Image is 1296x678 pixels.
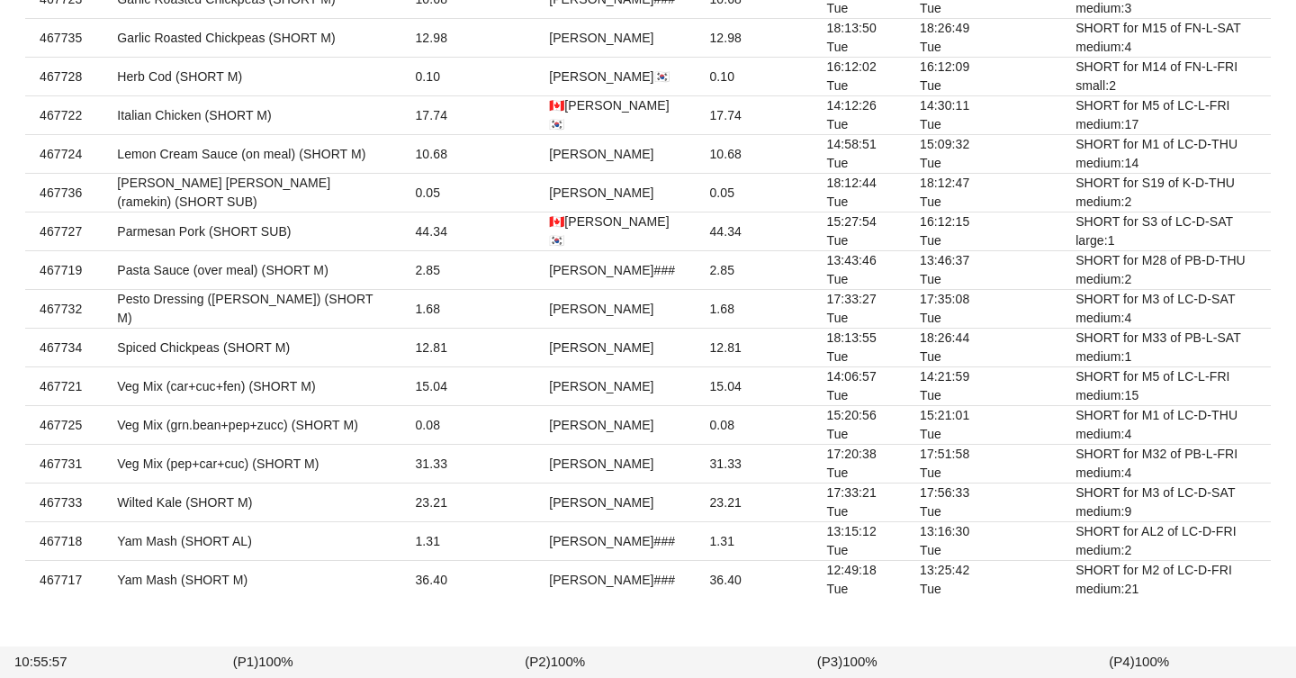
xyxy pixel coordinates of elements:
[701,648,994,676] div: (P3) 100%
[11,648,117,676] div: 10:55:57
[103,19,400,58] td: Garlic Roasted Chickpeas (SHORT M)
[695,290,812,329] td: 1.68
[103,290,400,329] td: Pesto Dressing ([PERSON_NAME]) (SHORT M)
[813,445,906,484] td: 17:20:38 Tue
[25,484,103,522] td: 467733
[994,648,1286,676] div: (P4) 100%
[400,96,535,135] td: 17.74
[400,561,535,599] td: 36.40
[400,174,535,212] td: 0.05
[400,251,535,290] td: 2.85
[25,522,103,561] td: 467718
[400,367,535,406] td: 15.04
[813,251,906,290] td: 13:43:46 Tue
[117,648,409,676] div: (P1) 100%
[535,367,695,406] td: [PERSON_NAME]
[535,561,695,599] td: [PERSON_NAME]###
[103,484,400,522] td: Wilted Kale (SHORT M)
[905,406,999,445] td: 15:21:01 Tue
[695,212,812,251] td: 44.34
[103,58,400,96] td: Herb Cod (SHORT M)
[25,58,103,96] td: 467728
[25,367,103,406] td: 467721
[813,135,906,174] td: 14:58:51 Tue
[813,290,906,329] td: 17:33:27 Tue
[103,174,400,212] td: [PERSON_NAME] [PERSON_NAME] (ramekin) (SHORT SUB)
[1061,251,1271,290] td: SHORT for M28 of PB-D-THU medium:2
[103,406,400,445] td: Veg Mix (grn.bean+pep+zucc) (SHORT M)
[905,19,999,58] td: 18:26:49 Tue
[1061,58,1271,96] td: SHORT for M14 of FN-L-FRI small:2
[400,135,535,174] td: 10.68
[813,484,906,522] td: 17:33:21 Tue
[400,19,535,58] td: 12.98
[400,522,535,561] td: 1.31
[25,445,103,484] td: 467731
[813,329,906,367] td: 18:13:55 Tue
[905,445,999,484] td: 17:51:58 Tue
[695,561,812,599] td: 36.40
[695,329,812,367] td: 12.81
[25,561,103,599] td: 467717
[103,135,400,174] td: Lemon Cream Sauce (on meal) (SHORT M)
[1061,406,1271,445] td: SHORT for M1 of LC-D-THU medium:4
[905,290,999,329] td: 17:35:08 Tue
[695,19,812,58] td: 12.98
[535,135,695,174] td: [PERSON_NAME]
[813,212,906,251] td: 15:27:54 Tue
[25,135,103,174] td: 467724
[1061,367,1271,406] td: SHORT for M5 of LC-L-FRI medium:15
[695,58,812,96] td: 0.10
[695,135,812,174] td: 10.68
[103,522,400,561] td: Yam Mash (SHORT AL)
[813,561,906,599] td: 12:49:18 Tue
[535,522,695,561] td: [PERSON_NAME]###
[905,561,999,599] td: 13:25:42 Tue
[905,212,999,251] td: 16:12:15 Tue
[905,135,999,174] td: 15:09:32 Tue
[25,174,103,212] td: 467736
[535,251,695,290] td: [PERSON_NAME]###
[400,406,535,445] td: 0.08
[1061,445,1271,484] td: SHORT for M32 of PB-L-FRI medium:4
[1061,561,1271,599] td: SHORT for M2 of LC-D-FRI medium:21
[813,406,906,445] td: 15:20:56 Tue
[400,58,535,96] td: 0.10
[695,251,812,290] td: 2.85
[103,96,400,135] td: Italian Chicken (SHORT M)
[103,329,400,367] td: Spiced Chickpeas (SHORT M)
[409,648,702,676] div: (P2) 100%
[1061,96,1271,135] td: SHORT for M5 of LC-L-FRI medium:17
[905,522,999,561] td: 13:16:30 Tue
[535,58,695,96] td: [PERSON_NAME]🇰🇷
[103,561,400,599] td: Yam Mash (SHORT M)
[905,329,999,367] td: 18:26:44 Tue
[695,174,812,212] td: 0.05
[695,484,812,522] td: 23.21
[25,19,103,58] td: 467735
[535,19,695,58] td: [PERSON_NAME]
[695,406,812,445] td: 0.08
[1061,212,1271,251] td: SHORT for S3 of LC-D-SAT large:1
[905,96,999,135] td: 14:30:11 Tue
[695,445,812,484] td: 31.33
[103,367,400,406] td: Veg Mix (car+cuc+fen) (SHORT M)
[905,174,999,212] td: 18:12:47 Tue
[25,96,103,135] td: 467722
[400,290,535,329] td: 1.68
[535,290,695,329] td: [PERSON_NAME]
[905,251,999,290] td: 13:46:37 Tue
[25,406,103,445] td: 467725
[905,58,999,96] td: 16:12:09 Tue
[535,174,695,212] td: [PERSON_NAME]
[813,58,906,96] td: 16:12:02 Tue
[813,174,906,212] td: 18:12:44 Tue
[535,96,695,135] td: 🇨🇦[PERSON_NAME]🇰🇷
[1061,329,1271,367] td: SHORT for M33 of PB-L-SAT medium:1
[1061,19,1271,58] td: SHORT for M15 of FN-L-SAT medium:4
[813,522,906,561] td: 13:15:12 Tue
[25,290,103,329] td: 467732
[813,367,906,406] td: 14:06:57 Tue
[1061,135,1271,174] td: SHORT for M1 of LC-D-THU medium:14
[1061,174,1271,212] td: SHORT for S19 of K-D-THU medium:2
